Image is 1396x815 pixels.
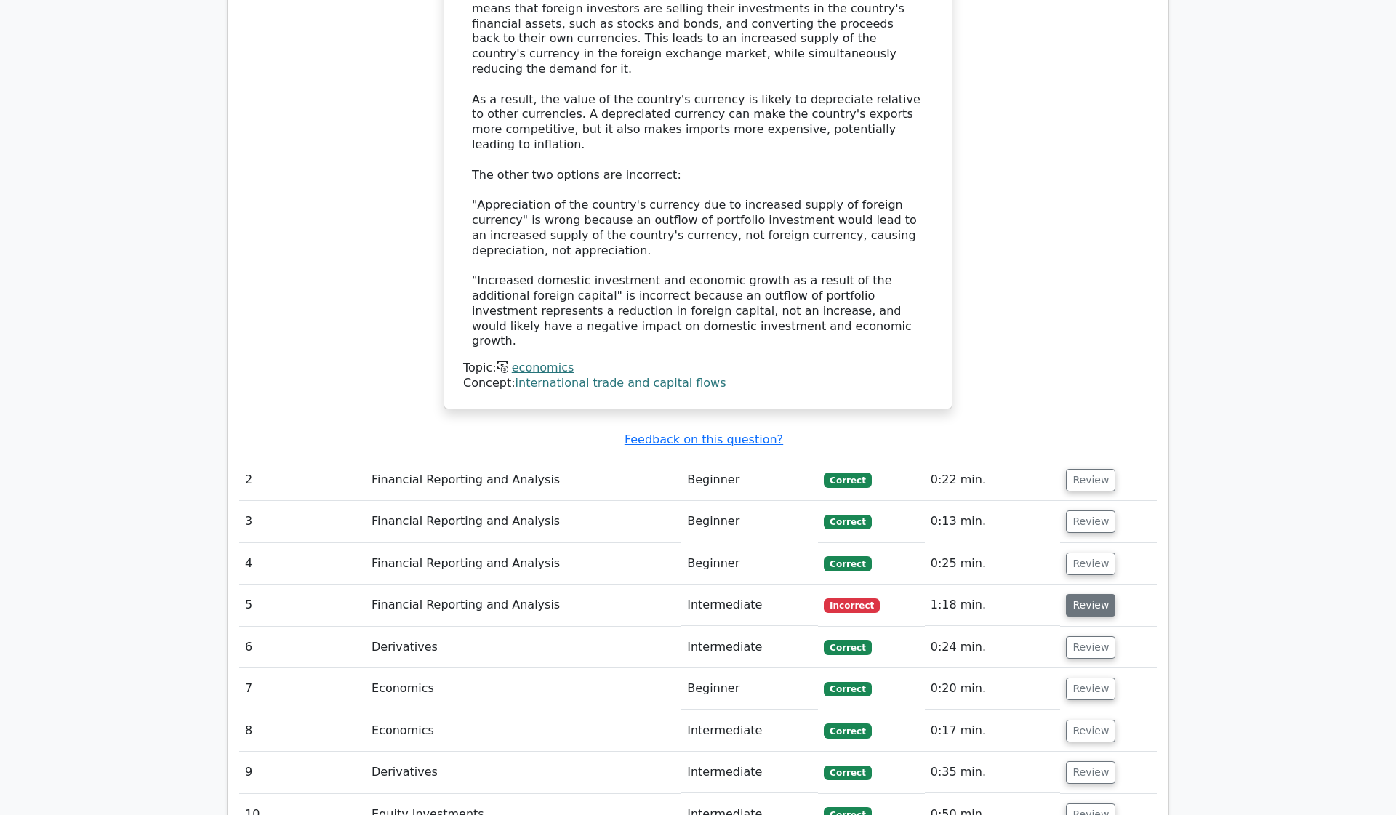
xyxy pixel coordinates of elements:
[1066,553,1115,575] button: Review
[925,543,1061,585] td: 0:25 min.
[366,710,681,752] td: Economics
[824,723,871,738] span: Correct
[824,682,871,696] span: Correct
[925,459,1061,501] td: 0:22 min.
[925,627,1061,668] td: 0:24 min.
[681,710,818,752] td: Intermediate
[1066,469,1115,491] button: Review
[925,710,1061,752] td: 0:17 min.
[239,752,366,793] td: 9
[681,752,818,793] td: Intermediate
[239,585,366,626] td: 5
[1066,636,1115,659] button: Review
[1066,510,1115,533] button: Review
[239,627,366,668] td: 6
[366,501,681,542] td: Financial Reporting and Analysis
[239,668,366,710] td: 7
[516,376,726,390] a: international trade and capital flows
[512,361,574,374] a: economics
[824,556,871,571] span: Correct
[1066,720,1115,742] button: Review
[366,585,681,626] td: Financial Reporting and Analysis
[239,710,366,752] td: 8
[463,376,933,391] div: Concept:
[925,752,1061,793] td: 0:35 min.
[1066,761,1115,784] button: Review
[824,473,871,487] span: Correct
[1066,594,1115,617] button: Review
[681,543,818,585] td: Beginner
[625,433,783,446] a: Feedback on this question?
[824,515,871,529] span: Correct
[925,668,1061,710] td: 0:20 min.
[824,766,871,780] span: Correct
[239,543,366,585] td: 4
[239,501,366,542] td: 3
[824,598,880,613] span: Incorrect
[366,752,681,793] td: Derivatives
[366,459,681,501] td: Financial Reporting and Analysis
[366,543,681,585] td: Financial Reporting and Analysis
[925,585,1061,626] td: 1:18 min.
[925,501,1061,542] td: 0:13 min.
[681,627,818,668] td: Intermediate
[681,501,818,542] td: Beginner
[681,585,818,626] td: Intermediate
[366,627,681,668] td: Derivatives
[463,361,933,376] div: Topic:
[1066,678,1115,700] button: Review
[366,668,681,710] td: Economics
[239,459,366,501] td: 2
[681,459,818,501] td: Beginner
[824,640,871,654] span: Correct
[681,668,818,710] td: Beginner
